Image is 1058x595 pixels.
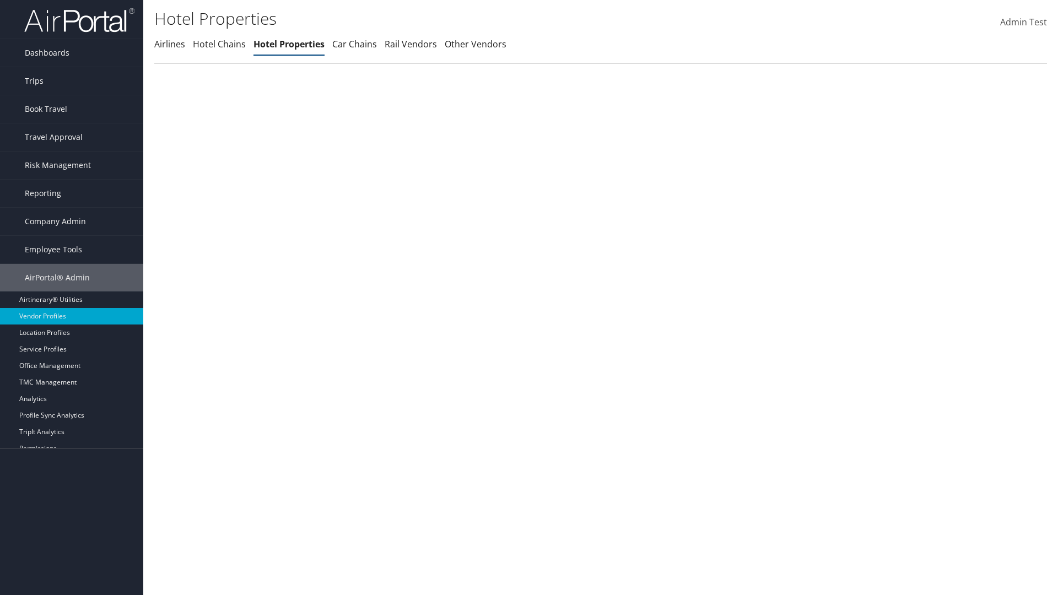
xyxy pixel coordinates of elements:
[25,264,90,291] span: AirPortal® Admin
[332,38,377,50] a: Car Chains
[193,38,246,50] a: Hotel Chains
[25,39,69,67] span: Dashboards
[1000,6,1047,40] a: Admin Test
[25,208,86,235] span: Company Admin
[25,123,83,151] span: Travel Approval
[253,38,325,50] a: Hotel Properties
[25,180,61,207] span: Reporting
[25,236,82,263] span: Employee Tools
[154,38,185,50] a: Airlines
[385,38,437,50] a: Rail Vendors
[24,7,134,33] img: airportal-logo.png
[25,95,67,123] span: Book Travel
[154,7,749,30] h1: Hotel Properties
[1000,16,1047,28] span: Admin Test
[25,152,91,179] span: Risk Management
[25,67,44,95] span: Trips
[445,38,506,50] a: Other Vendors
